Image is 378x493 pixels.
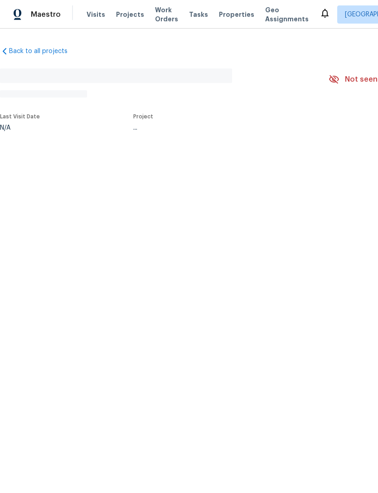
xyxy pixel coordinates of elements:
[31,10,61,19] span: Maestro
[189,11,208,18] span: Tasks
[219,10,254,19] span: Properties
[155,5,178,24] span: Work Orders
[133,125,307,131] div: ...
[265,5,309,24] span: Geo Assignments
[116,10,144,19] span: Projects
[133,114,153,119] span: Project
[87,10,105,19] span: Visits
